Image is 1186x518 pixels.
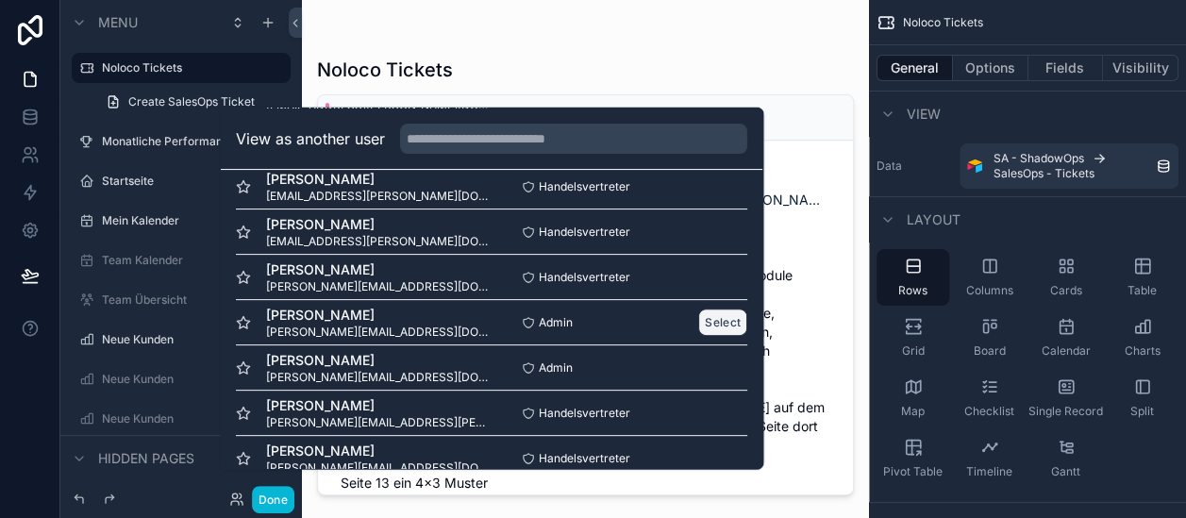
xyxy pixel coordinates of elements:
label: Noloco Tickets [102,60,279,75]
span: [PERSON_NAME] [266,169,492,188]
span: View [907,105,941,124]
label: Monatliche Performance [102,134,287,149]
button: Select [699,309,748,336]
label: Team Übersicht [102,292,287,308]
span: [EMAIL_ADDRESS][PERSON_NAME][DOMAIN_NAME] [266,233,492,248]
span: Handelsvertreter [539,450,630,465]
span: Board [974,343,1006,359]
span: Columns [966,283,1013,298]
span: [PERSON_NAME][EMAIL_ADDRESS][DOMAIN_NAME] [266,278,492,293]
h2: View as another user [236,127,385,150]
button: Map [877,370,949,426]
span: SalesOps - Tickets [994,166,1094,181]
a: SA - ShadowOpsSalesOps - Tickets [960,143,1178,189]
span: [PERSON_NAME] [266,395,492,414]
span: Create SalesOps Ticket [128,94,255,109]
button: Calendar [1029,309,1102,366]
span: Admin [539,314,573,329]
span: Timeline [966,464,1012,479]
button: Split [1106,370,1178,426]
span: Charts [1125,343,1161,359]
button: Single Record [1029,370,1102,426]
span: [PERSON_NAME] [266,441,492,460]
span: Split [1130,404,1154,419]
button: Cards [1029,249,1102,306]
button: Fields [1028,55,1104,81]
span: [PERSON_NAME][EMAIL_ADDRESS][DOMAIN_NAME] [266,369,492,384]
span: Handelsvertreter [539,178,630,193]
span: Hidden pages [98,449,194,468]
span: [PERSON_NAME] [266,259,492,278]
button: Pivot Table [877,430,949,487]
label: Startseite [102,174,287,189]
span: Calendar [1042,343,1091,359]
button: Gantt [1029,430,1102,487]
span: Layout [907,210,960,229]
span: [PERSON_NAME][EMAIL_ADDRESS][PERSON_NAME][DOMAIN_NAME] [266,414,492,429]
label: Data [877,159,952,174]
label: Neue Kunden [102,372,287,387]
label: Team Kalender [102,253,260,268]
span: Gantt [1051,464,1080,479]
span: Single Record [1028,404,1103,419]
button: Columns [953,249,1026,306]
button: Table [1106,249,1178,306]
button: Charts [1106,309,1178,366]
button: Checklist [953,370,1026,426]
img: Airtable Logo [967,159,982,174]
span: [PERSON_NAME] [266,350,492,369]
span: Admin [539,359,573,375]
span: Handelsvertreter [539,405,630,420]
button: Timeline [953,430,1026,487]
span: [PERSON_NAME][EMAIL_ADDRESS][DOMAIN_NAME] [266,324,492,339]
button: Done [252,486,294,513]
label: Mein Kalender [102,213,260,228]
span: Handelsvertreter [539,224,630,239]
label: Neue Kunden [102,411,287,426]
span: Handelsvertreter [539,269,630,284]
span: Rows [898,283,927,298]
span: SA - ShadowOps [994,151,1084,166]
button: Grid [877,309,949,366]
a: Create SalesOps Ticket [94,87,291,117]
span: Grid [902,343,925,359]
span: [PERSON_NAME] [266,214,492,233]
button: Rows [877,249,949,306]
label: Neue Kunden [102,332,287,347]
button: Options [953,55,1028,81]
span: Table [1128,283,1157,298]
span: Menu [98,13,138,32]
span: [PERSON_NAME] [266,305,492,324]
span: Checklist [964,404,1014,419]
span: [EMAIL_ADDRESS][PERSON_NAME][DOMAIN_NAME] [266,188,492,203]
span: Pivot Table [883,464,943,479]
span: Noloco Tickets [903,15,983,30]
button: Visibility [1103,55,1178,81]
span: [PERSON_NAME][EMAIL_ADDRESS][DOMAIN_NAME] [266,460,492,475]
span: Cards [1050,283,1082,298]
button: Board [953,309,1026,366]
span: Map [901,404,925,419]
button: General [877,55,953,81]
